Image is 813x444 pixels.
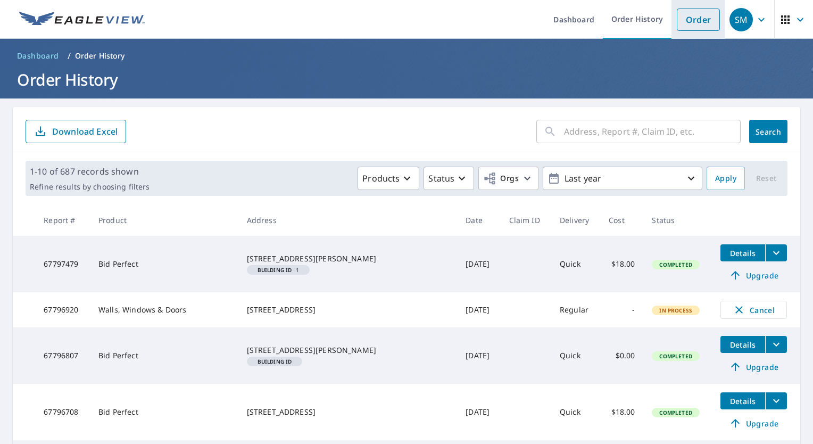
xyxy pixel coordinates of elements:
[749,120,787,143] button: Search
[90,236,238,292] td: Bid Perfect
[17,51,59,61] span: Dashboard
[457,384,500,440] td: [DATE]
[729,8,753,31] div: SM
[727,360,781,373] span: Upgrade
[732,303,776,316] span: Cancel
[35,204,90,236] th: Report #
[457,327,500,384] td: [DATE]
[727,269,781,282] span: Upgrade
[424,167,474,190] button: Status
[720,415,787,432] a: Upgrade
[35,236,90,292] td: 67797479
[653,409,698,416] span: Completed
[90,384,238,440] td: Bid Perfect
[600,384,643,440] td: $18.00
[428,172,454,185] p: Status
[727,340,759,350] span: Details
[720,301,787,319] button: Cancel
[643,204,711,236] th: Status
[247,345,449,356] div: [STREET_ADDRESS][PERSON_NAME]
[564,117,741,146] input: Address, Report #, Claim ID, etc.
[457,204,500,236] th: Date
[715,172,736,185] span: Apply
[35,327,90,384] td: 67796807
[90,327,238,384] td: Bid Perfect
[727,417,781,430] span: Upgrade
[600,327,643,384] td: $0.00
[457,236,500,292] td: [DATE]
[358,167,419,190] button: Products
[707,167,745,190] button: Apply
[68,50,71,62] li: /
[551,292,600,327] td: Regular
[600,204,643,236] th: Cost
[238,204,458,236] th: Address
[35,292,90,327] td: 67796920
[758,127,779,137] span: Search
[258,359,292,364] em: Building ID
[247,407,449,417] div: [STREET_ADDRESS]
[551,204,600,236] th: Delivery
[75,51,125,61] p: Order History
[30,165,150,178] p: 1-10 of 687 records shown
[13,47,63,64] a: Dashboard
[478,167,538,190] button: Orgs
[653,261,698,268] span: Completed
[35,384,90,440] td: 67796708
[258,267,292,273] em: Building ID
[30,182,150,192] p: Refine results by choosing filters
[720,336,765,353] button: detailsBtn-67796807
[457,292,500,327] td: [DATE]
[720,392,765,409] button: detailsBtn-67796708
[52,126,118,137] p: Download Excel
[90,204,238,236] th: Product
[13,69,800,91] h1: Order History
[727,248,759,258] span: Details
[600,292,643,327] td: -
[13,47,800,64] nav: breadcrumb
[551,384,600,440] td: Quick
[551,327,600,384] td: Quick
[720,244,765,261] button: detailsBtn-67797479
[483,172,519,185] span: Orgs
[677,9,720,31] a: Order
[765,392,787,409] button: filesDropdownBtn-67796708
[653,352,698,360] span: Completed
[26,120,126,143] button: Download Excel
[501,204,551,236] th: Claim ID
[19,12,145,28] img: EV Logo
[247,253,449,264] div: [STREET_ADDRESS][PERSON_NAME]
[251,267,306,273] span: 1
[247,305,449,315] div: [STREET_ADDRESS]
[720,267,787,284] a: Upgrade
[551,236,600,292] td: Quick
[362,172,400,185] p: Products
[765,336,787,353] button: filesDropdownBtn-67796807
[560,169,685,188] p: Last year
[765,244,787,261] button: filesDropdownBtn-67797479
[720,358,787,375] a: Upgrade
[543,167,702,190] button: Last year
[727,396,759,406] span: Details
[653,307,699,314] span: In Process
[600,236,643,292] td: $18.00
[90,292,238,327] td: Walls, Windows & Doors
